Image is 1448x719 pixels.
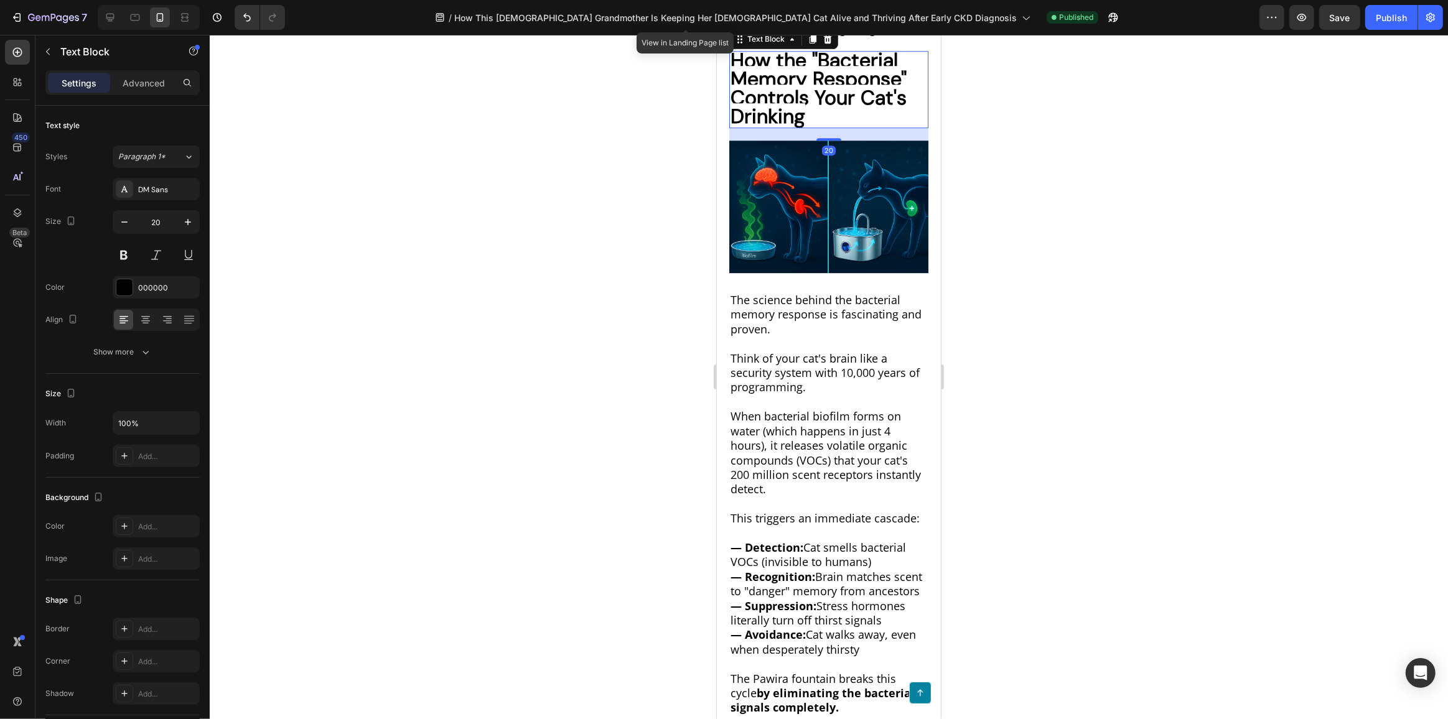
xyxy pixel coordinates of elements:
div: Corner [45,656,70,667]
div: Color [45,282,65,293]
span: Stress hormones literally turn off thirst signals [14,564,189,593]
span: Cat walks away, even when desperately thirsty [14,592,199,621]
div: Shape [45,592,85,609]
div: 450 [12,132,30,142]
button: Paragraph 1* [113,146,200,168]
div: Undo/Redo [235,5,285,30]
span: How This [DEMOGRAPHIC_DATA] Grandmother Is Keeping Her [DEMOGRAPHIC_DATA] Cat Alive and Thriving ... [454,11,1017,24]
div: Add... [138,451,197,462]
span: Think of your cat's brain like a security system with 10,000 years of programming. [14,316,203,360]
p: Text Block [60,44,166,59]
div: 000000 [138,282,197,294]
div: Add... [138,689,197,700]
strong: — Avoidance: [14,592,89,607]
div: Size [45,386,78,402]
div: Color [45,521,65,532]
div: Add... [138,521,197,532]
span: Save [1330,12,1350,23]
span: Brain matches scent to "danger" memory from ancestors [14,534,205,564]
p: Advanced [123,77,165,90]
div: Beta [9,228,30,238]
strong: — Detection: [14,505,86,520]
div: Align [45,312,80,328]
div: Text style [45,120,80,131]
div: Width [45,417,66,429]
span: This triggers an immediate cascade: [14,476,203,491]
div: Border [45,623,70,634]
button: 7 [5,5,93,30]
input: Auto [113,412,199,434]
strong: — Suppression: [14,564,100,578]
span: The Pawira fountain breaks this cycle [14,636,179,666]
div: Add... [138,624,197,635]
span: Published [1059,12,1093,23]
div: Shadow [45,688,74,699]
div: DM Sans [138,184,197,195]
div: Padding [45,450,74,462]
button: Publish [1365,5,1418,30]
div: 20 [105,111,119,121]
img: gempages_572867341675660440-b4bb9f70-1c56-4db5-b050-52eca861a7a3.png [12,106,212,238]
button: Show more [45,341,200,363]
p: 7 [82,10,87,25]
div: Show more [94,346,152,358]
div: Font [45,183,61,195]
div: Publish [1376,11,1407,24]
strong: — Recognition: [14,534,98,549]
iframe: Design area [717,35,941,719]
button: Save [1319,5,1360,30]
span: Cat smells bacterial VOCs (invisible to humans) [14,505,189,534]
span: When bacterial biofilm forms on water (which happens in just 4 hours), it releases volatile organ... [14,374,204,462]
span: The science behind the bacterial memory response is fascinating and proven. [14,257,205,302]
div: Add... [138,554,197,565]
div: Open Intercom Messenger [1406,658,1436,688]
div: Background [45,489,106,506]
div: Image [45,553,67,564]
span: Paragraph 1* [118,151,166,162]
div: Add... [138,656,197,667]
div: Size [45,213,78,230]
span: / [449,11,452,24]
p: Settings [62,77,96,90]
div: Styles [45,151,67,162]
